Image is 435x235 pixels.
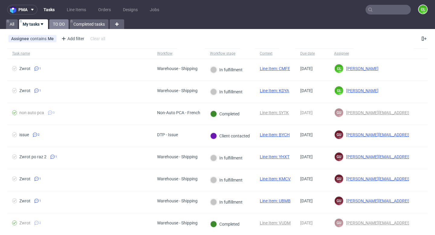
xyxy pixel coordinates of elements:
a: Designs [119,5,141,14]
div: Zwrot [19,198,31,203]
figcaption: gu [335,108,343,117]
a: My tasks [19,19,48,29]
span: pma [18,8,27,12]
a: Line Item: KDYA [260,88,289,93]
a: Line Item: CMFE [260,66,290,71]
div: Completed [210,221,240,227]
span: [DATE] [300,221,313,225]
div: Warehouse - Shipping [157,154,198,159]
div: Zwrot [19,66,31,71]
a: Line Item: YHXT [260,154,289,159]
span: 2 [38,132,40,137]
span: [DATE] [300,198,313,203]
figcaption: gu [335,197,343,205]
figcaption: gu [335,219,343,227]
div: In fulfillment [210,177,243,183]
span: Assignee [11,36,30,41]
figcaption: gu [335,153,343,161]
span: Task name [12,51,147,56]
a: Line Item: BYCH [260,132,290,137]
div: Non-Auto PCA - French [157,110,200,115]
div: Workflow stage [210,51,235,56]
span: 2 [39,221,41,225]
span: Due date [300,51,324,56]
a: Line Item: UBMB [260,198,291,203]
figcaption: gu [335,130,343,139]
div: In fulfillment [210,155,243,161]
span: [PERSON_NAME] [344,66,379,71]
span: contains [30,36,48,41]
div: Warehouse - Shipping [157,88,198,93]
div: In fulfillment [210,89,243,95]
div: DTP - Issue [157,132,178,137]
span: [DATE] [300,176,313,181]
a: Orders [95,5,114,14]
a: Completed tasks [70,19,108,29]
div: Zwrot [19,88,31,93]
img: logo [10,6,18,13]
div: Completed [210,111,240,117]
div: issue [19,132,29,137]
span: [DATE] [300,132,313,137]
span: [DATE] [300,66,313,71]
div: In fulfillment [210,199,243,205]
div: non auto pca [19,110,44,115]
div: Clear all [89,34,106,43]
span: 1 [39,66,41,71]
a: Jobs [146,5,163,14]
div: Context [260,51,274,56]
a: TO DO [49,19,69,29]
div: Assignee [334,51,349,56]
div: Workflow [157,51,172,56]
a: Tasks [40,5,58,14]
div: Warehouse - Shipping [157,221,198,225]
span: 1 [39,176,41,181]
div: In fulfillment [210,66,243,73]
div: Warehouse - Shipping [157,176,198,181]
span: 3 [53,110,55,115]
span: [DATE] [300,154,313,159]
span: 1 [39,88,41,93]
figcaption: GL [335,86,343,95]
div: Warehouse - Shipping [157,66,198,71]
div: Client contacted [210,133,250,139]
div: Warehouse - Shipping [157,198,198,203]
div: Zwrot po raz 2 [19,154,47,159]
span: [PERSON_NAME] [344,88,379,93]
a: Line Item: VUDM [260,221,291,225]
a: Line Item: KMCV [260,176,291,181]
span: [DATE] [300,110,313,115]
figcaption: GL [335,64,343,73]
figcaption: gu [335,175,343,183]
a: All [6,19,18,29]
div: Me [48,36,54,41]
span: [DATE] [300,88,313,93]
span: 1 [55,154,57,159]
span: 1 [39,198,41,203]
figcaption: GL [419,5,427,14]
div: Zwrot [19,176,31,181]
div: Add filter [59,34,85,43]
div: Zwrot [19,221,31,225]
a: Line Item: SYTK [260,110,289,115]
a: Line Items [63,5,90,14]
button: pma [7,5,37,14]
